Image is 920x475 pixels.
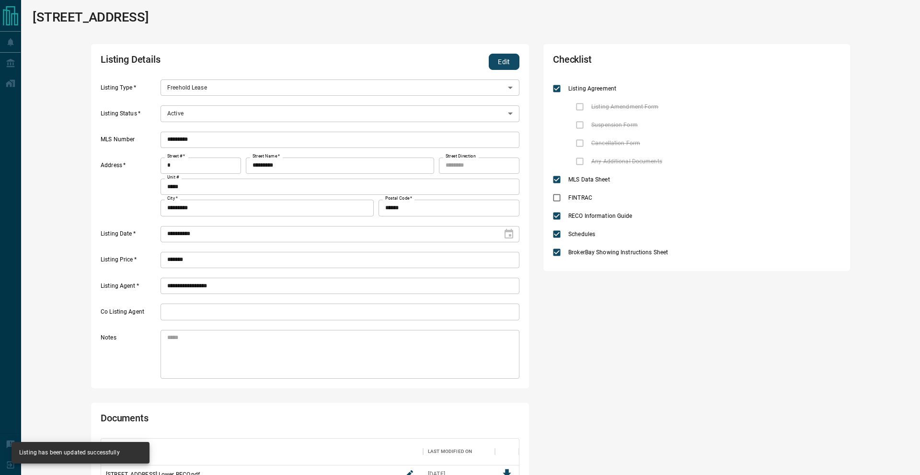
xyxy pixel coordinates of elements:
[566,84,619,93] span: Listing Agreement
[489,54,519,70] button: Edit
[101,412,352,429] h2: Documents
[167,195,178,202] label: City
[589,121,640,129] span: Suspension Form
[566,193,595,202] span: FINTRAC
[589,157,665,166] span: Any Additional Documents
[101,161,158,216] label: Address
[566,175,612,184] span: MLS Data Sheet
[101,136,158,148] label: MLS Number
[566,230,598,238] span: Schedules
[101,230,158,242] label: Listing Date
[423,438,495,465] div: Last Modified On
[167,174,179,181] label: Unit #
[566,248,670,257] span: BrokerBay Showing Instructions Sheet
[428,438,472,465] div: Last Modified On
[106,438,130,465] div: Filename
[446,153,476,159] label: Street Direction
[553,54,725,70] h2: Checklist
[101,84,158,96] label: Listing Type
[101,110,158,122] label: Listing Status
[385,195,412,202] label: Postal Code
[101,334,158,379] label: Notes
[19,445,120,461] div: Listing has been updated successfully
[589,102,661,111] span: Listing Amendment Form
[101,438,423,465] div: Filename
[253,153,280,159] label: Street Name
[161,105,519,122] div: Active
[101,256,158,268] label: Listing Price
[101,308,158,320] label: Co Listing Agent
[167,153,185,159] label: Street #
[566,212,634,220] span: RECO Information Guide
[101,282,158,294] label: Listing Agent
[33,10,149,25] h1: [STREET_ADDRESS]
[101,54,352,70] h2: Listing Details
[589,139,643,147] span: Cancellation Form
[161,79,519,96] div: Freehold Lease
